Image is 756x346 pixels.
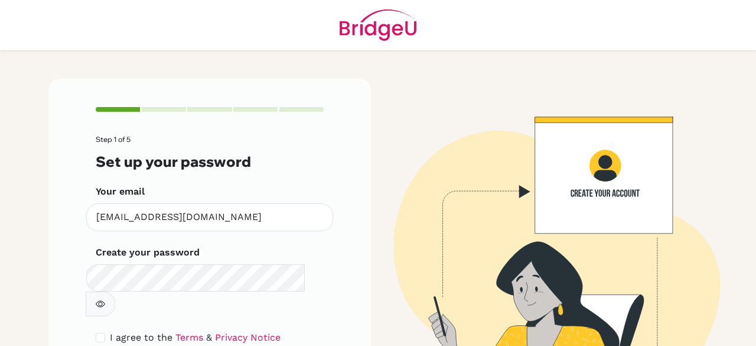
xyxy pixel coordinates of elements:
label: Your email [96,185,145,199]
h3: Set up your password [96,153,324,170]
span: Step 1 of 5 [96,135,131,144]
span: & [206,332,212,343]
span: I agree to the [110,332,172,343]
input: Insert your email* [86,203,333,231]
a: Privacy Notice [215,332,281,343]
label: Create your password [96,245,200,260]
a: Terms [175,332,203,343]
